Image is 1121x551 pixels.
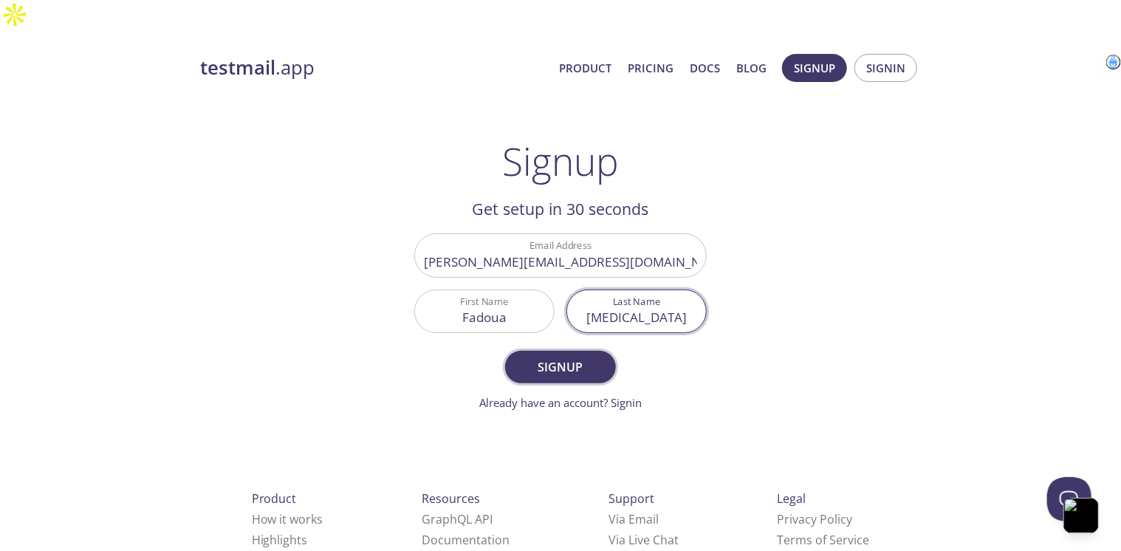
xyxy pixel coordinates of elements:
a: testmail.app [200,55,547,81]
a: Blog [736,58,767,78]
button: Signup [782,54,847,82]
a: Documentation [422,532,510,548]
a: GraphQL API [422,511,493,527]
a: Docs [690,58,720,78]
button: Signin [854,54,917,82]
iframe: Help Scout Beacon - Open [1047,477,1091,521]
a: How it works [252,511,323,527]
a: Already have an account? Signin [479,395,642,410]
a: Highlights [252,532,308,548]
span: Signin [866,58,905,78]
a: Terms of Service [777,532,869,548]
span: Signup [521,357,600,377]
a: Privacy Policy [777,511,852,527]
span: Product [252,490,297,507]
a: Pricing [628,58,673,78]
strong: testmail [200,55,275,81]
span: Resources [422,490,480,507]
a: Via Live Chat [609,532,679,548]
button: Signup [505,351,616,383]
a: Product [559,58,611,78]
span: Support [609,490,654,507]
h1: Signup [502,139,619,183]
span: Legal [777,490,806,507]
h2: Get setup in 30 seconds [414,196,707,222]
a: Via Email [609,511,659,527]
span: Signup [794,58,835,78]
